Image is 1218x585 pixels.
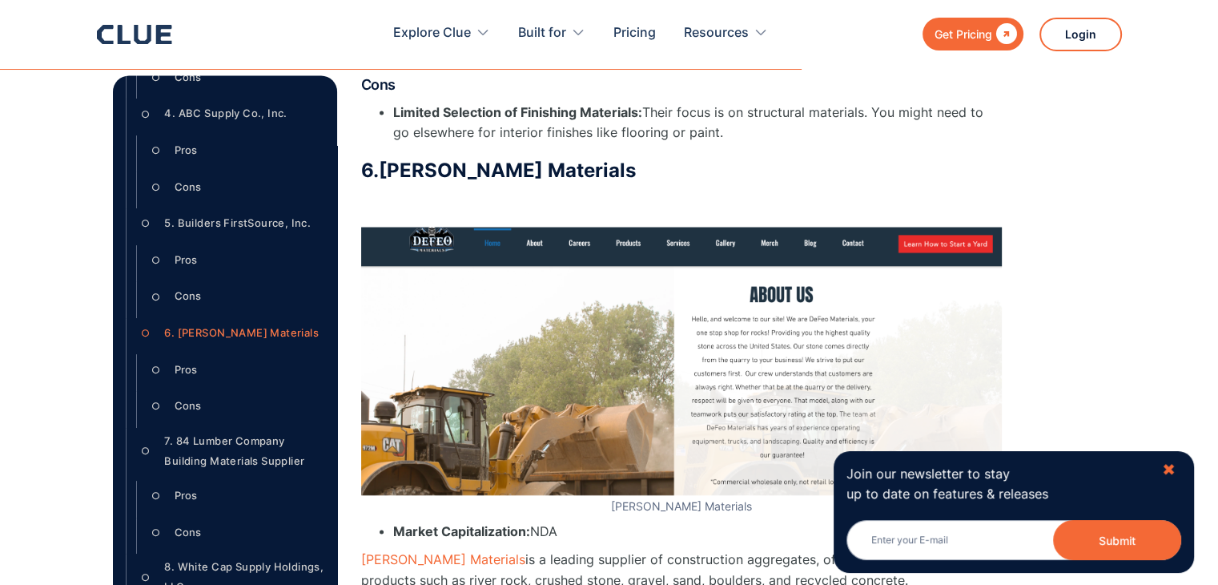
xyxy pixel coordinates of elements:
strong: Limited Selection of Finishing Materials: [393,103,642,119]
h4: Cons [361,75,1002,94]
a: ○Pros [147,485,324,509]
a: Get Pricing [923,18,1023,50]
div: Get Pricing [935,24,992,44]
div: Resources [684,8,768,58]
div: ○ [147,139,166,163]
strong: [PERSON_NAME] Materials [379,158,636,181]
a: ○Pros [147,358,324,382]
div: 7. 84 Lumber Company Building Materials Supplier [164,432,324,472]
div: 4. ABC Supply Co., Inc. [164,104,287,124]
div: ○ [147,67,166,91]
a: ○Cons [147,175,324,200]
div: Explore Clue [393,8,471,58]
div: ○ [136,212,155,236]
input: Enter your E-mail [846,520,1181,560]
a: ○Cons [147,395,324,419]
div: ○ [147,485,166,509]
div: ○ [136,322,155,346]
div: Cons [175,68,201,88]
a: ○Cons [147,67,324,91]
div: ○ [147,395,166,419]
div: ○ [147,285,166,309]
div: Cons [175,397,201,417]
p: Join our newsletter to stay up to date on features & releases [846,464,1148,504]
a: ○Cons [147,522,324,546]
div: Built for [518,8,566,58]
div: 5. Builders FirstSource, Inc. [164,214,311,234]
a: ○Pros [147,249,324,273]
div: Built for [518,8,585,58]
div: Resources [684,8,749,58]
a: [PERSON_NAME] Materials [361,551,525,567]
div: 6. [PERSON_NAME] Materials [164,324,318,344]
div: ○ [147,522,166,546]
li: Their focus is on structural materials. You might need to go elsewhere for interior finishes like... [393,102,1002,142]
div: Pros [175,486,197,506]
div: Pros [175,251,197,271]
a: ○4. ABC Supply Co., Inc. [136,103,324,127]
div: Pros [175,141,197,161]
div: ○ [136,103,155,127]
div: Cons [175,287,201,307]
img: Defeo Materials homepage [361,227,1002,496]
div: ○ [147,249,166,273]
div: Explore Clue [393,8,490,58]
div: ○ [147,358,166,382]
strong: Market Capitalization: [393,522,530,539]
li: NDA [393,521,1002,541]
a: ○Pros [147,139,324,163]
a: Pricing [613,8,656,58]
figcaption: [PERSON_NAME] Materials [361,499,1002,513]
div: Cons [175,178,201,198]
a: ○6. [PERSON_NAME] Materials [136,322,324,346]
a: ○Cons [147,285,324,309]
div: Cons [175,523,201,543]
div: Pros [175,361,197,381]
div: ○ [136,440,155,464]
div: ○ [147,175,166,200]
p: ‍ [361,190,1002,210]
div:  [992,24,1017,44]
div: ✖ [1162,460,1176,480]
a: Login [1039,18,1122,51]
a: ○7. 84 Lumber Company Building Materials Supplier [136,432,324,472]
button: Submit [1053,520,1181,560]
h3: 6. [361,158,1002,182]
a: ○5. Builders FirstSource, Inc. [136,212,324,236]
